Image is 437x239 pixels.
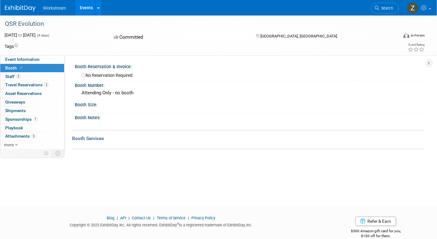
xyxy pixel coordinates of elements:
div: $150 off for them. [327,233,425,239]
td: Personalize Event Tab Strip [41,149,52,157]
td: Tags [5,43,18,49]
span: 2 [44,83,49,87]
span: Attachments [5,134,36,139]
div: Committed [112,32,246,43]
i: Booth reservation complete [20,66,23,69]
span: Sponsorships [5,117,38,122]
span: Asset Reservations [5,91,42,96]
div: Copyright © 2025 ExhibitDay, Inc. All rights reserved. ExhibitDay is a registered trademark of Ex... [5,221,317,228]
a: Terms of Service [157,216,186,220]
a: Shipments [0,107,64,115]
span: 3 [16,74,21,79]
a: API [120,216,126,220]
a: Booth [0,64,64,72]
img: Zakiyah Hanani [407,2,419,14]
span: 3 [31,134,36,139]
a: Search [371,3,399,14]
sup: ® [177,222,179,225]
span: Playbook [5,125,23,130]
span: Staff [5,74,21,79]
a: Event Information [0,55,64,64]
span: Travel Reservations [5,82,49,87]
span: Booth [5,65,24,70]
div: Event Format [362,32,425,41]
span: | [115,216,119,220]
span: [GEOGRAPHIC_DATA], [GEOGRAPHIC_DATA] [260,34,337,38]
a: Contact Us [132,216,151,220]
span: | [152,216,156,220]
span: Shipments [5,108,26,113]
span: 1 [33,117,38,121]
a: Blog [107,216,114,220]
a: Giveaways [0,98,64,106]
div: Booth Number: [75,81,425,88]
div: No Reservation Required [79,71,420,78]
div: Event Rating [408,43,424,46]
div: In-Person [410,33,425,38]
img: ExhibitDay [5,5,36,11]
a: Sponsorships1 [0,115,64,123]
span: | [127,216,131,220]
div: Attending Only - no booth [79,88,420,98]
span: Event Information [5,57,40,62]
span: Workstream [43,6,66,10]
div: QSR Evolution [3,18,389,29]
a: Privacy Policy [191,216,215,220]
div: $500 Amazon gift card for you, [327,225,425,239]
span: Giveaways [5,100,25,104]
span: (4 days) [36,33,49,37]
a: Playbook [0,124,64,132]
a: Refer & Earn [355,217,396,226]
span: [DATE] [DATE] [5,33,36,37]
a: Travel Reservations2 [0,81,64,89]
span: | [186,216,190,220]
img: Format-Inperson.png [403,33,409,38]
span: more [4,142,14,147]
div: Booth Services [72,135,425,142]
div: Booth Reservation & Invoice: [75,62,425,70]
span: to [17,33,23,37]
div: Booth Size: [75,100,425,108]
a: Attachments3 [0,132,64,140]
td: Toggle Event Tabs [52,149,64,157]
a: Staff3 [0,72,64,81]
div: Booth Notes: [75,113,425,121]
span: Search [379,6,393,10]
a: Asset Reservations [0,89,64,98]
a: more [0,141,64,149]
